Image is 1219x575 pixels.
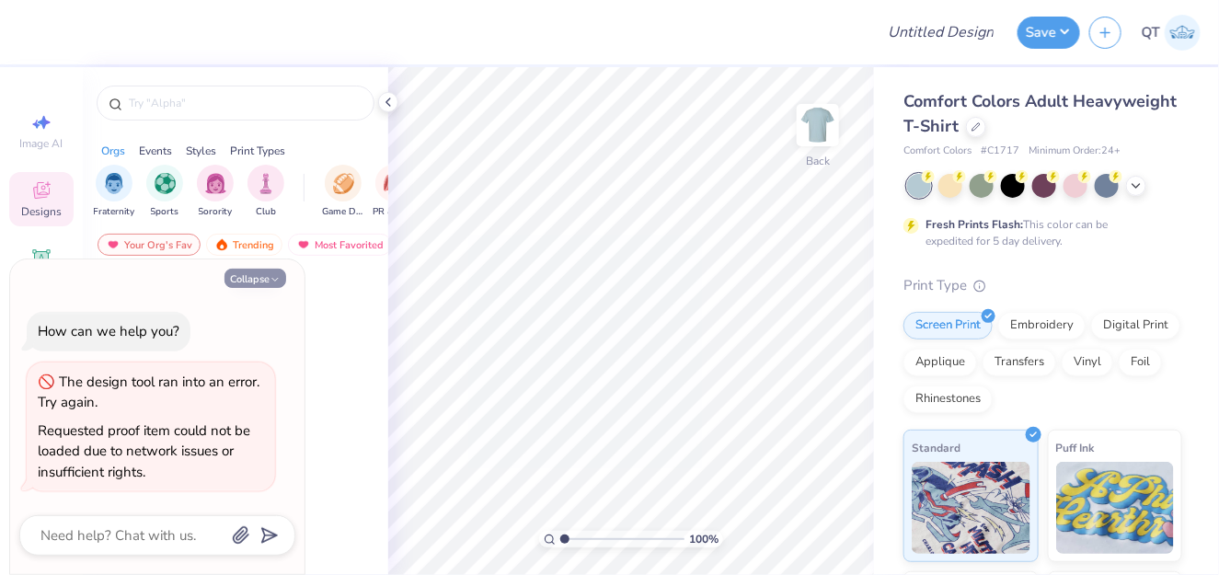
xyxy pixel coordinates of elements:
[127,94,362,112] input: Try "Alpha"
[146,165,183,219] div: filter for Sports
[94,165,135,219] button: filter button
[806,153,830,169] div: Back
[38,373,259,412] div: The design tool ran into an error. Try again.
[186,143,216,159] div: Styles
[384,173,405,194] img: PR & General Image
[903,90,1177,137] span: Comfort Colors Adult Heavyweight T-Shirt
[903,144,972,159] span: Comfort Colors
[155,173,176,194] img: Sports Image
[912,438,960,457] span: Standard
[1165,15,1201,51] img: Qa Test
[926,217,1023,232] strong: Fresh Prints Flash:
[206,234,282,256] div: Trending
[373,205,415,219] span: PR & General
[322,165,364,219] button: filter button
[912,462,1030,554] img: Standard
[197,165,234,219] button: filter button
[903,385,993,413] div: Rhinestones
[1018,17,1080,49] button: Save
[1142,22,1160,43] span: QT
[799,107,836,144] img: Back
[151,205,179,219] span: Sports
[322,205,364,219] span: Game Day
[21,204,62,219] span: Designs
[1142,15,1201,51] a: QT
[146,165,183,219] button: filter button
[981,144,1019,159] span: # C1717
[38,322,179,340] div: How can we help you?
[104,173,124,194] img: Fraternity Image
[333,173,354,194] img: Game Day Image
[214,238,229,251] img: trending.gif
[38,421,250,481] div: Requested proof item could not be loaded due to network issues or insufficient rights.
[106,238,121,251] img: most_fav.gif
[903,349,977,376] div: Applique
[1056,462,1175,554] img: Puff Ink
[1119,349,1162,376] div: Foil
[903,275,1182,296] div: Print Type
[373,165,415,219] div: filter for PR & General
[288,234,392,256] div: Most Favorited
[247,165,284,219] div: filter for Club
[1091,312,1180,339] div: Digital Print
[256,173,276,194] img: Club Image
[998,312,1086,339] div: Embroidery
[1029,144,1121,159] span: Minimum Order: 24 +
[689,531,719,547] span: 100 %
[205,173,226,194] img: Sorority Image
[903,312,993,339] div: Screen Print
[873,14,1008,51] input: Untitled Design
[101,143,125,159] div: Orgs
[256,205,276,219] span: Club
[20,136,63,151] span: Image AI
[296,238,311,251] img: most_fav.gif
[1062,349,1113,376] div: Vinyl
[247,165,284,219] button: filter button
[224,269,286,288] button: Collapse
[139,143,172,159] div: Events
[199,205,233,219] span: Sorority
[322,165,364,219] div: filter for Game Day
[98,234,201,256] div: Your Org's Fav
[230,143,285,159] div: Print Types
[197,165,234,219] div: filter for Sorority
[94,205,135,219] span: Fraternity
[1056,438,1095,457] span: Puff Ink
[926,216,1152,249] div: This color can be expedited for 5 day delivery.
[94,165,135,219] div: filter for Fraternity
[373,165,415,219] button: filter button
[983,349,1056,376] div: Transfers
